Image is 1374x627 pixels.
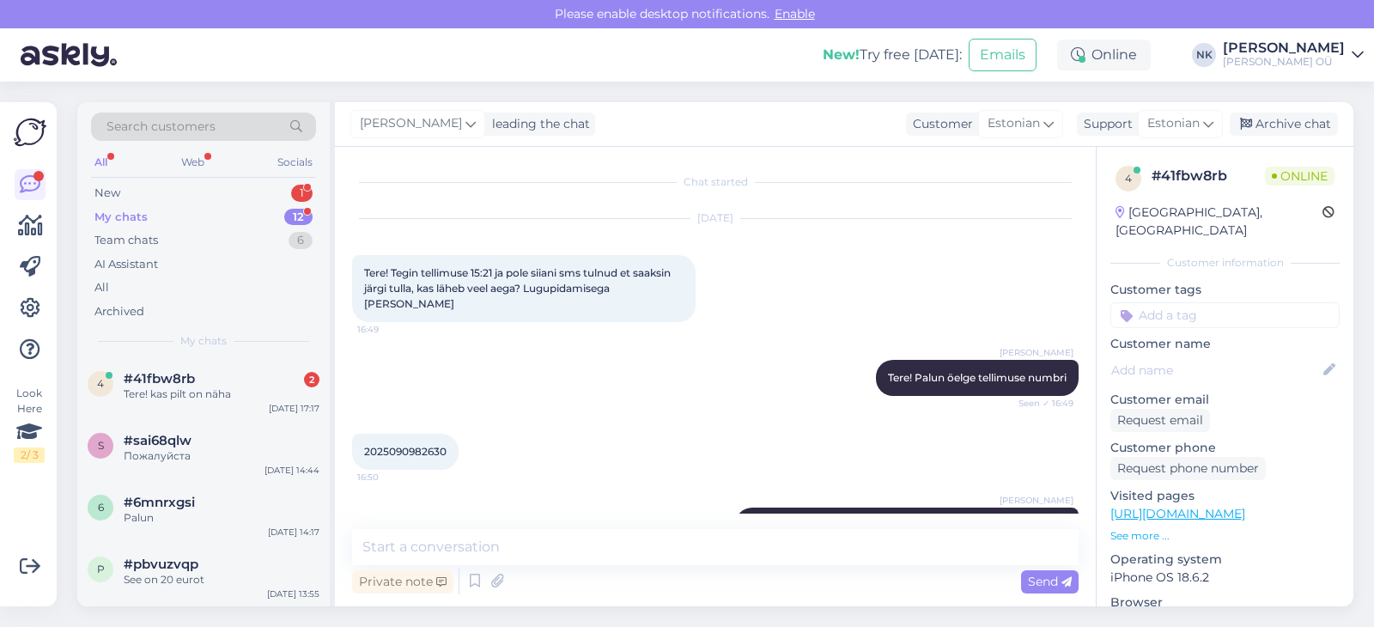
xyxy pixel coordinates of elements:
span: 2025090982630 [364,445,447,458]
div: # 41fbw8rb [1152,166,1265,186]
div: All [91,151,111,173]
div: Chat started [352,174,1079,190]
div: Customer information [1110,255,1340,271]
div: 12 [284,209,313,226]
div: Web [178,151,208,173]
span: 6 [98,501,104,514]
a: [PERSON_NAME][PERSON_NAME] OÜ [1223,41,1364,69]
span: Online [1265,167,1334,186]
div: leading the chat [485,115,590,133]
div: Private note [352,570,453,594]
div: Tere! kas pilt on näha [124,387,319,402]
span: s [98,439,104,452]
div: [DATE] 13:55 [267,587,319,600]
span: #pbvuzvqp [124,557,198,572]
span: Estonian [1147,114,1200,133]
div: My chats [94,209,148,226]
span: 16:50 [357,471,422,484]
p: Customer phone [1110,439,1340,457]
span: My chats [180,333,227,349]
div: Look Here [14,386,45,463]
p: Customer name [1110,335,1340,353]
div: Socials [274,151,316,173]
div: 2 / 3 [14,447,45,463]
div: Online [1057,40,1151,70]
div: Пожалуйста [124,448,319,464]
div: NK [1192,43,1216,67]
span: p [97,563,105,575]
div: Try free [DATE]: [823,45,962,65]
div: Archive chat [1230,113,1338,136]
div: 6 [289,232,313,249]
p: Operating system [1110,551,1340,569]
p: Browser [1110,594,1340,612]
span: #41fbw8rb [124,371,195,387]
p: Visited pages [1110,487,1340,505]
div: [DATE] 17:17 [269,402,319,415]
div: All [94,279,109,296]
div: [PERSON_NAME] [1223,41,1345,55]
p: iPhone OS 18.6.2 [1110,569,1340,587]
button: Emails [969,39,1037,71]
div: Archived [94,303,144,320]
span: 16:49 [357,323,422,336]
div: 1 [291,185,313,202]
span: 4 [1125,172,1132,185]
div: [DATE] 14:17 [268,526,319,539]
input: Add name [1111,361,1320,380]
div: Palun [124,510,319,526]
span: Send [1028,574,1072,589]
a: [URL][DOMAIN_NAME] [1110,506,1245,521]
div: Request email [1110,409,1210,432]
span: Enable [769,6,820,21]
span: [PERSON_NAME] [360,114,462,133]
span: #sai68qlw [124,433,192,448]
div: See on 20 eurot [124,572,319,587]
div: AI Assistant [94,256,158,273]
img: Askly Logo [14,116,46,149]
span: Seen ✓ 16:49 [1009,397,1073,410]
span: [PERSON_NAME] [1000,346,1073,359]
div: Team chats [94,232,158,249]
span: Tere! Tegin tellimuse 15:21 ja pole siiani sms tulnud et saaksin järgi tulla, kas läheb veel aega... [364,266,673,310]
span: 4 [97,377,104,390]
p: Customer email [1110,391,1340,409]
div: Support [1077,115,1133,133]
span: Estonian [988,114,1040,133]
span: [PERSON_NAME] [1000,494,1073,507]
p: Customer tags [1110,281,1340,299]
div: [DATE] 14:44 [264,464,319,477]
div: Customer [906,115,973,133]
div: New [94,185,120,202]
div: [GEOGRAPHIC_DATA], [GEOGRAPHIC_DATA] [1116,204,1322,240]
div: 2 [304,372,319,387]
div: Request phone number [1110,457,1266,480]
input: Add a tag [1110,302,1340,328]
span: #6mnrxgsi [124,495,195,510]
div: [DATE] [352,210,1079,226]
span: Tere! Palun öelge tellimuse numbri [888,371,1067,384]
p: See more ... [1110,528,1340,544]
div: [PERSON_NAME] OÜ [1223,55,1345,69]
b: New! [823,46,860,63]
span: Search customers [106,118,216,136]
